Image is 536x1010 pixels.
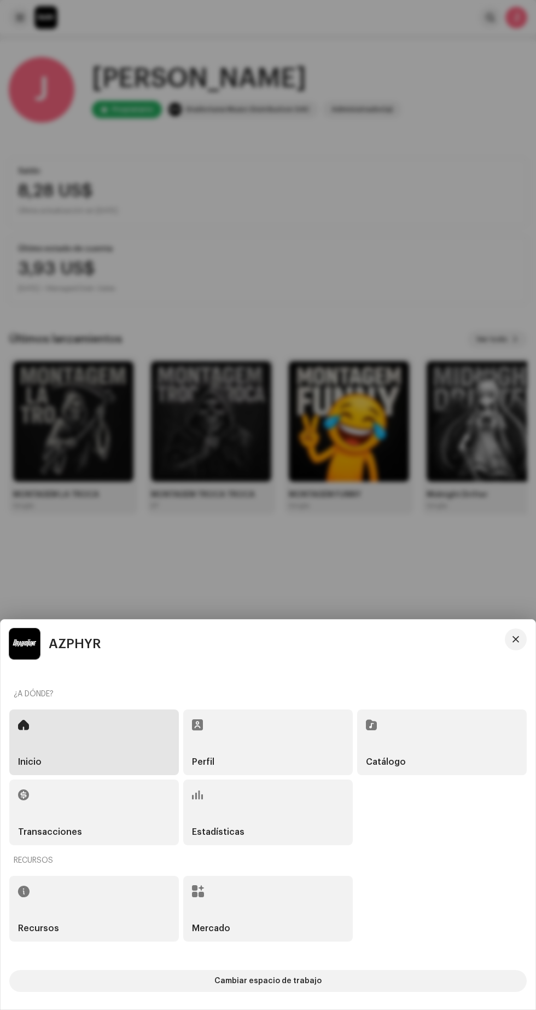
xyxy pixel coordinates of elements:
[192,758,214,766] h5: Perfil
[9,847,527,874] re-a-nav-header: Recursos
[366,758,406,766] h5: Catálogo
[192,924,230,933] h5: Mercado
[18,828,82,836] h5: Transacciones
[18,758,42,766] h5: Inicio
[49,637,101,650] span: AZPHYR
[9,970,527,992] button: Cambiar espacio de trabajo
[9,628,40,659] img: 10370c6a-d0e2-4592-b8a2-38f444b0ca44
[192,828,244,836] h5: Estadísticas
[214,970,322,992] span: Cambiar espacio de trabajo
[18,924,59,933] h5: Recursos
[9,681,527,707] re-a-nav-header: ¿A dónde?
